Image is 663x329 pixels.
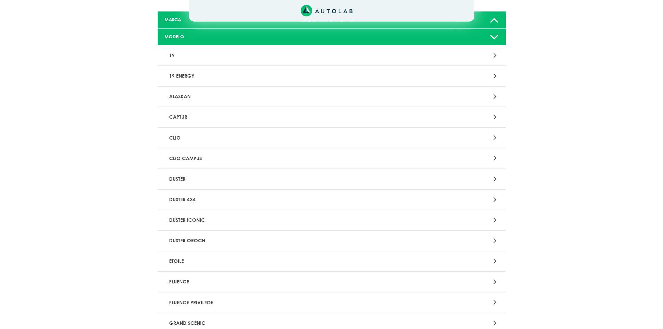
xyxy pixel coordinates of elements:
p: CLIO [166,131,383,144]
p: DUSTER ICONIC [166,214,383,227]
p: DUSTER [166,173,383,186]
p: CAPTUR [166,111,383,124]
a: MODELO [158,29,506,46]
p: FLUENCE PRIVILEGE [166,296,383,309]
a: MARCA RENAULT [158,11,506,29]
p: 19 [166,49,383,62]
p: ETOILE [166,255,383,268]
div: MARCA [159,16,274,23]
p: DUSTER OROCH [166,234,383,247]
div: MODELO [159,33,274,40]
p: DUSTER 4X4 [166,193,383,206]
a: Link al sitio de autolab [301,7,353,14]
p: ALASKAN [166,90,383,103]
p: CLIO CAMPUS [166,152,383,165]
p: 19 ENERGY [166,70,383,83]
p: FLUENCE [166,275,383,288]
